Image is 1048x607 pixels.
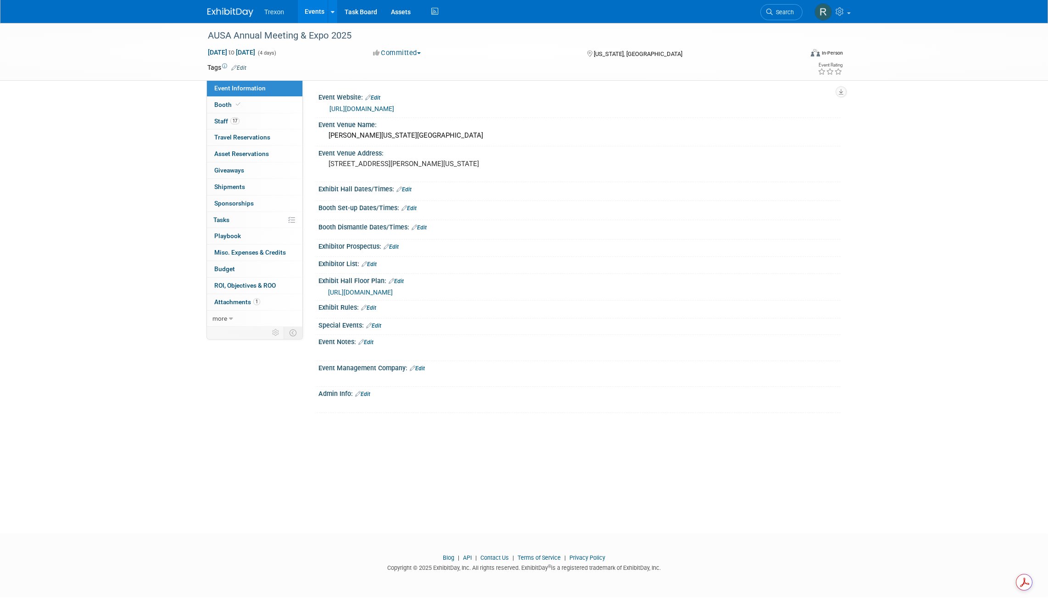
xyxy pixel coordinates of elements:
a: Asset Reservations [207,146,302,162]
a: Budget [207,261,302,277]
span: Sponsorships [214,200,254,207]
a: Shipments [207,179,302,195]
a: Search [760,4,803,20]
div: AUSA Annual Meeting & Expo 2025 [205,28,789,44]
a: [URL][DOMAIN_NAME] [328,289,393,296]
a: Giveaways [207,162,302,178]
div: Exhibit Rules: [318,301,841,312]
span: | [456,554,462,561]
a: Edit [412,224,427,231]
img: ExhibitDay [207,8,253,17]
a: Event Information [207,80,302,96]
a: Edit [365,95,380,101]
a: Edit [384,244,399,250]
span: Travel Reservations [214,134,270,141]
span: | [510,554,516,561]
div: Exhibit Hall Floor Plan: [318,274,841,286]
a: Edit [362,261,377,267]
span: Staff [214,117,240,125]
a: Attachments1 [207,294,302,310]
a: Playbook [207,228,302,244]
div: Event Venue Name: [318,118,841,129]
div: Exhibitor Prospectus: [318,239,841,251]
i: Booth reservation complete [236,102,240,107]
a: Edit [396,186,412,193]
td: Toggle Event Tabs [284,327,303,339]
div: Booth Set-up Dates/Times: [318,201,841,213]
span: | [562,554,568,561]
a: Sponsorships [207,195,302,212]
sup: ® [548,564,551,569]
a: Misc. Expenses & Credits [207,245,302,261]
a: more [207,311,302,327]
a: Staff17 [207,113,302,129]
div: Event Format [748,48,843,61]
a: Terms of Service [518,554,561,561]
span: 1 [253,298,260,305]
span: [DATE] [DATE] [207,48,256,56]
td: Personalize Event Tab Strip [268,327,284,339]
a: Privacy Policy [569,554,605,561]
a: Tasks [207,212,302,228]
a: Edit [410,365,425,372]
a: Edit [361,305,376,311]
div: Event Management Company: [318,361,841,373]
span: Budget [214,265,235,273]
span: [US_STATE], [GEOGRAPHIC_DATA] [594,50,682,57]
div: Event Website: [318,90,841,102]
button: Committed [370,48,424,58]
div: Exhibit Hall Dates/Times: [318,182,841,194]
a: Booth [207,97,302,113]
a: Contact Us [480,554,509,561]
div: Event Venue Address: [318,146,841,158]
div: Booth Dismantle Dates/Times: [318,220,841,232]
span: 17 [230,117,240,124]
img: Ryan Flores [814,3,832,21]
span: ROI, Objectives & ROO [214,282,276,289]
span: Giveaways [214,167,244,174]
span: Asset Reservations [214,150,269,157]
div: In-Person [821,50,843,56]
a: Travel Reservations [207,129,302,145]
a: Edit [355,391,370,397]
span: Shipments [214,183,245,190]
span: Tasks [213,216,229,223]
td: Tags [207,63,246,72]
a: ROI, Objectives & ROO [207,278,302,294]
span: Booth [214,101,242,108]
span: (4 days) [257,50,276,56]
div: Admin Info: [318,387,841,399]
a: [URL][DOMAIN_NAME] [329,105,394,112]
span: | [473,554,479,561]
span: more [212,315,227,322]
pre: [STREET_ADDRESS][PERSON_NAME][US_STATE] [329,160,526,168]
span: Attachments [214,298,260,306]
a: Edit [358,339,373,345]
div: Special Events: [318,318,841,330]
span: Misc. Expenses & Credits [214,249,286,256]
span: Event Information [214,84,266,92]
img: Format-Inperson.png [811,49,820,56]
a: Edit [401,205,417,212]
span: Trexon [264,8,284,16]
a: Edit [231,65,246,71]
span: Search [773,9,794,16]
span: Playbook [214,232,241,239]
span: to [227,49,236,56]
div: Event Notes: [318,335,841,347]
a: Edit [389,278,404,284]
div: Event Rating [818,63,842,67]
a: Edit [366,323,381,329]
a: Blog [443,554,454,561]
a: API [463,554,472,561]
div: [PERSON_NAME][US_STATE][GEOGRAPHIC_DATA] [325,128,834,143]
div: Exhibitor List: [318,257,841,269]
